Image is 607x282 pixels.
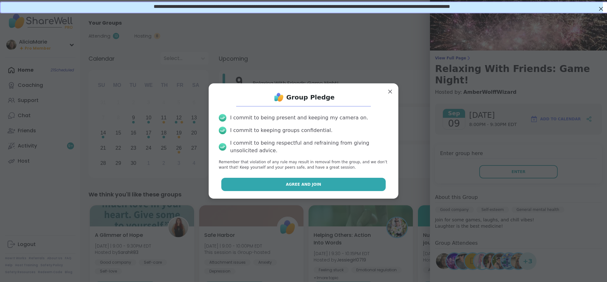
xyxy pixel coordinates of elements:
div: I commit to being respectful and refraining from giving unsolicited advice. [230,139,388,154]
span: Agree and Join [286,182,321,187]
button: Agree and Join [221,178,386,191]
div: I commit to being present and keeping my camera on. [230,114,368,122]
h1: Group Pledge [286,93,335,102]
div: I commit to keeping groups confidential. [230,127,333,134]
img: ShareWell Logo [273,91,285,104]
p: Remember that violation of any rule may result in removal from the group, and we don’t want that!... [219,159,388,170]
